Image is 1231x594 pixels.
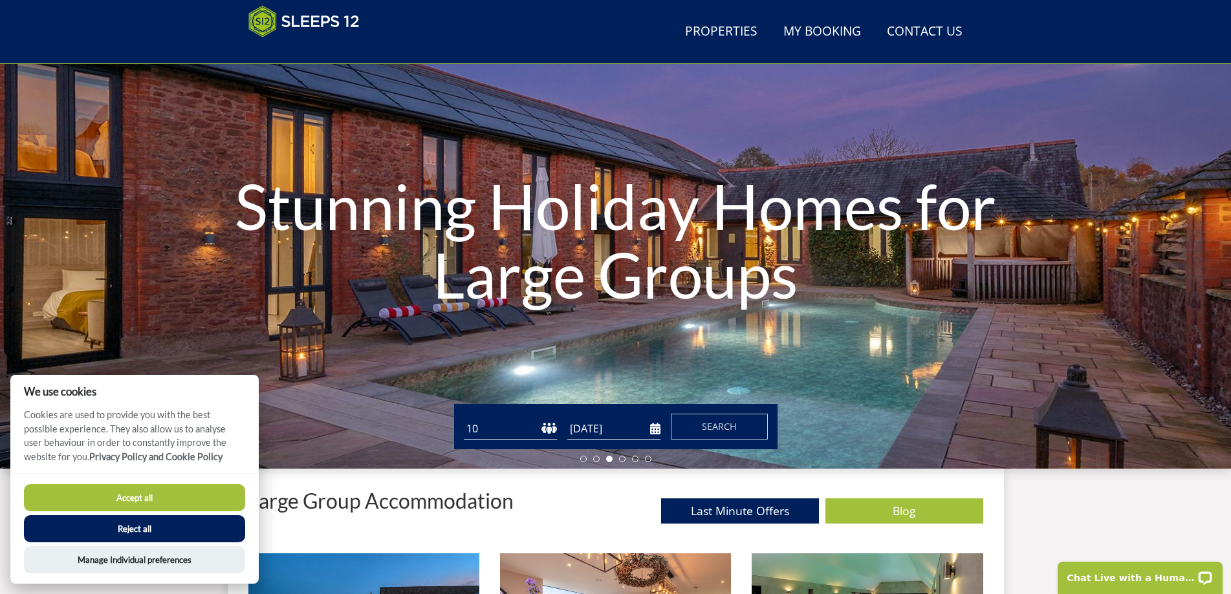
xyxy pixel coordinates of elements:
[89,451,223,462] a: Privacy Policy and Cookie Policy
[702,420,737,432] span: Search
[661,498,819,524] a: Last Minute Offers
[1049,553,1231,594] iframe: LiveChat chat widget
[24,484,245,511] button: Accept all
[10,408,259,473] p: Cookies are used to provide you with the best possible experience. They also allow us to analyse ...
[680,17,763,47] a: Properties
[10,385,259,398] h2: We use cookies
[882,17,968,47] a: Contact Us
[242,45,378,56] iframe: Customer reviews powered by Trustpilot
[24,515,245,542] button: Reject all
[24,546,245,573] button: Manage Individual preferences
[671,414,768,440] button: Search
[248,489,514,512] p: Large Group Accommodation
[567,418,660,440] input: Arrival Date
[248,5,360,37] img: Sleeps 12
[825,498,983,524] a: Blog
[184,146,1046,334] h1: Stunning Holiday Homes for Large Groups
[778,17,866,47] a: My Booking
